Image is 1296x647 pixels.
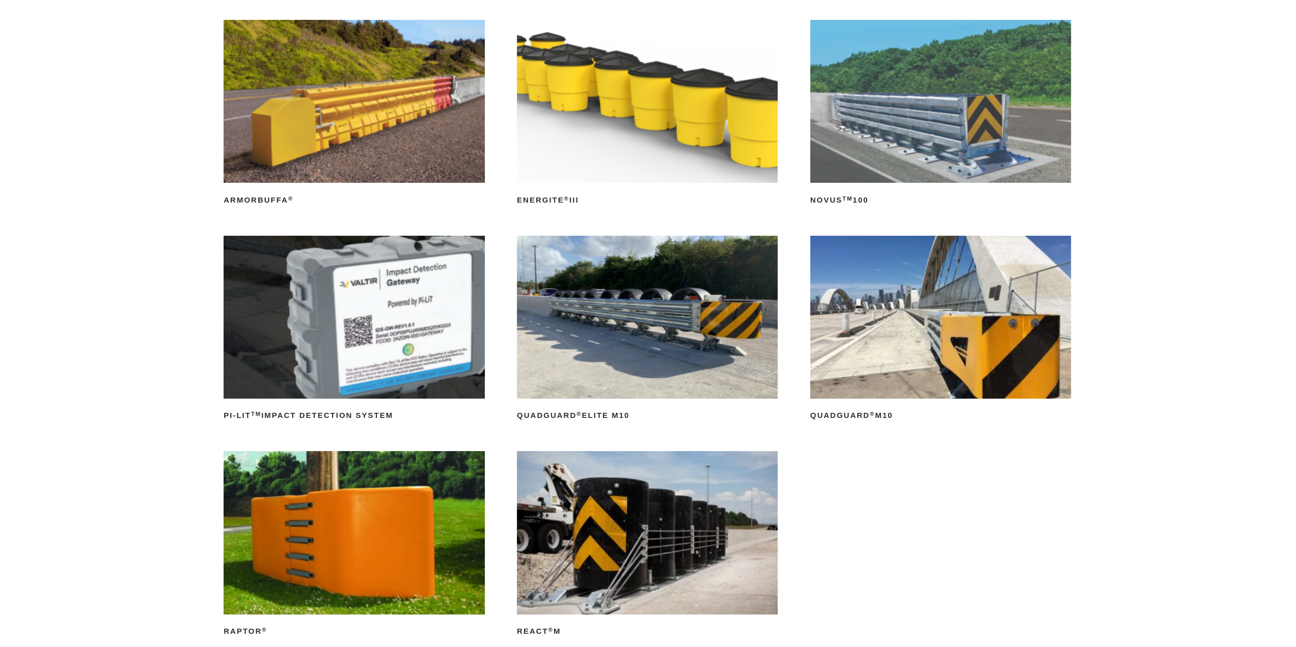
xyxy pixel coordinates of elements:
sup: TM [251,411,261,417]
a: NOVUSTM100 [810,20,1071,208]
sup: ® [564,195,569,202]
h2: PI-LIT Impact Detection System [224,408,484,424]
h2: REACT M [517,624,778,640]
sup: ® [576,411,582,417]
a: REACT®M [517,451,778,639]
sup: ® [288,195,293,202]
a: RAPTOR® [224,451,484,639]
a: QuadGuard®Elite M10 [517,236,778,424]
h2: ArmorBuffa [224,192,484,208]
sup: ® [548,627,554,633]
h2: QuadGuard M10 [810,408,1071,424]
h2: ENERGITE III [517,192,778,208]
sup: TM [842,195,852,202]
h2: NOVUS 100 [810,192,1071,208]
a: QuadGuard®M10 [810,236,1071,424]
a: ArmorBuffa® [224,20,484,208]
h2: QuadGuard Elite M10 [517,408,778,424]
h2: RAPTOR [224,624,484,640]
a: PI-LITTMImpact Detection System [224,236,484,424]
a: ENERGITE®III [517,20,778,208]
sup: ® [870,411,875,417]
sup: ® [262,627,267,633]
